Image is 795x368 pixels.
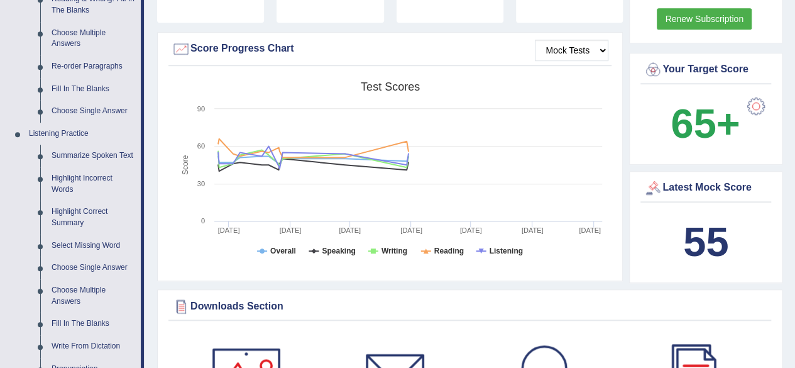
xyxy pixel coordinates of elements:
[657,8,752,30] a: Renew Subscription
[46,167,141,201] a: Highlight Incorrect Words
[671,101,740,147] b: 65+
[683,219,728,265] b: 55
[46,100,141,123] a: Choose Single Answer
[46,22,141,55] a: Choose Multiple Answers
[46,313,141,335] a: Fill In The Blanks
[46,145,141,167] a: Summarize Spoken Text
[197,180,205,187] text: 30
[172,40,608,59] div: Score Progress Chart
[46,279,141,313] a: Choose Multiple Answers
[644,60,768,79] div: Your Target Score
[46,78,141,101] a: Fill In The Blanks
[201,217,205,225] text: 0
[46,201,141,234] a: Highlight Correct Summary
[197,105,205,113] text: 90
[522,226,544,234] tspan: [DATE]
[46,55,141,78] a: Re-order Paragraphs
[490,247,523,255] tspan: Listening
[218,226,240,234] tspan: [DATE]
[46,257,141,279] a: Choose Single Answer
[172,297,768,316] div: Downloads Section
[197,142,205,150] text: 60
[181,155,190,175] tspan: Score
[322,247,355,255] tspan: Speaking
[46,235,141,257] a: Select Missing Word
[460,226,482,234] tspan: [DATE]
[381,247,407,255] tspan: Writing
[46,335,141,358] a: Write From Dictation
[644,179,768,198] div: Latest Mock Score
[280,226,302,234] tspan: [DATE]
[270,247,296,255] tspan: Overall
[339,226,361,234] tspan: [DATE]
[400,226,422,234] tspan: [DATE]
[23,123,141,145] a: Listening Practice
[579,226,601,234] tspan: [DATE]
[361,81,420,93] tspan: Test scores
[434,247,464,255] tspan: Reading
